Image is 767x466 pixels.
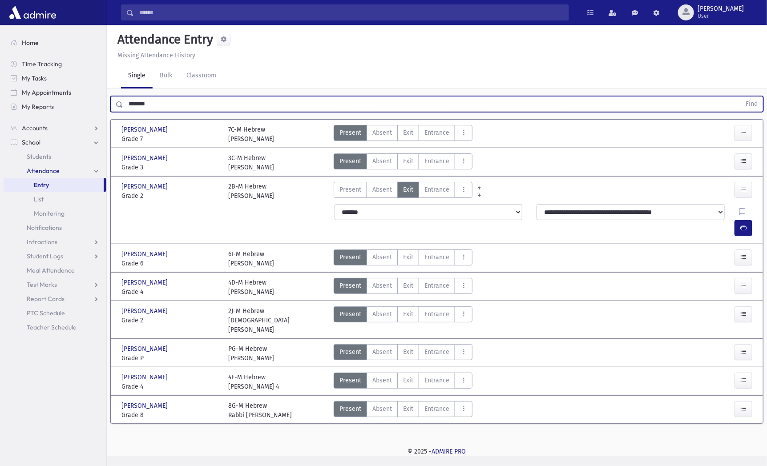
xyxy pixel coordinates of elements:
span: Absent [372,347,392,357]
img: AdmirePro [7,4,58,21]
div: 4D-M Hebrew [PERSON_NAME] [228,278,275,297]
a: Attendance [4,164,106,178]
a: School [4,135,106,149]
div: 7C-M Hebrew [PERSON_NAME] [228,125,275,144]
span: [PERSON_NAME] [121,373,170,382]
span: [PERSON_NAME] [121,153,170,163]
a: Meal Attendance [4,263,106,277]
span: Entrance [424,185,449,194]
a: Report Cards [4,292,106,306]
a: Time Tracking [4,57,106,71]
a: Monitoring [4,206,106,221]
span: [PERSON_NAME] [121,401,170,410]
span: Grade 4 [121,382,219,391]
div: AttTypes [334,344,472,363]
span: Absent [372,157,392,166]
span: Present [339,281,361,290]
span: Absent [372,309,392,319]
span: Monitoring [34,209,65,217]
span: My Reports [22,103,54,111]
span: Exit [403,157,413,166]
div: 6I-M Hebrew [PERSON_NAME] [228,249,275,268]
div: AttTypes [334,373,472,391]
a: Student Logs [4,249,106,263]
a: My Reports [4,100,106,114]
span: Grade 6 [121,259,219,268]
button: Find [740,96,763,112]
span: Present [339,253,361,262]
a: Missing Attendance History [114,52,195,59]
a: Teacher Schedule [4,320,106,334]
span: [PERSON_NAME] [121,306,170,316]
div: 2J-M Hebrew [DEMOGRAPHIC_DATA][PERSON_NAME] [228,306,326,334]
span: User [698,12,744,20]
div: AttTypes [334,306,472,334]
span: Present [339,404,361,414]
span: Entrance [424,128,449,137]
span: Grade 2 [121,316,219,325]
span: PTC Schedule [27,309,65,317]
span: Grade P [121,354,219,363]
div: AttTypes [334,401,472,420]
span: [PERSON_NAME] [698,5,744,12]
div: AttTypes [334,182,472,201]
span: Absent [372,281,392,290]
span: Exit [403,309,413,319]
a: Infractions [4,235,106,249]
div: © 2025 - [121,447,753,456]
span: Grade 2 [121,191,219,201]
a: My Tasks [4,71,106,85]
span: Report Cards [27,295,65,303]
span: [PERSON_NAME] [121,344,170,354]
span: Exit [403,128,413,137]
span: Students [27,153,51,161]
a: Bulk [153,64,179,88]
span: Infractions [27,238,57,246]
span: Exit [403,281,413,290]
div: AttTypes [334,278,472,297]
span: Test Marks [27,281,57,289]
span: Grade 7 [121,134,219,144]
a: Entry [4,178,104,192]
a: List [4,192,106,206]
span: Exit [403,347,413,357]
span: Entrance [424,157,449,166]
span: Home [22,39,39,47]
span: Present [339,128,361,137]
span: Absent [372,128,392,137]
span: [PERSON_NAME] [121,125,170,134]
div: 3C-M Hebrew [PERSON_NAME] [228,153,275,172]
input: Search [134,4,569,20]
span: Absent [372,404,392,414]
a: PTC Schedule [4,306,106,320]
a: My Appointments [4,85,106,100]
a: Home [4,36,106,50]
span: Present [339,347,361,357]
a: Accounts [4,121,106,135]
div: 2B-M Hebrew [PERSON_NAME] [228,182,275,201]
span: Entrance [424,309,449,319]
a: Classroom [179,64,223,88]
span: Exit [403,185,413,194]
span: Student Logs [27,252,63,260]
span: Grade 4 [121,287,219,297]
span: Grade 8 [121,410,219,420]
a: Notifications [4,221,106,235]
a: Single [121,64,153,88]
span: Present [339,309,361,319]
u: Missing Attendance History [117,52,195,59]
span: Exit [403,253,413,262]
span: Attendance [27,167,60,175]
span: Present [339,376,361,385]
div: AttTypes [334,153,472,172]
span: School [22,138,40,146]
span: My Tasks [22,74,47,82]
span: [PERSON_NAME] [121,182,170,191]
span: Absent [372,253,392,262]
a: Test Marks [4,277,106,292]
span: Entry [34,181,49,189]
span: Notifications [27,224,62,232]
span: Grade 3 [121,163,219,172]
a: Students [4,149,106,164]
div: 4E-M Hebrew [PERSON_NAME] 4 [228,373,279,391]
